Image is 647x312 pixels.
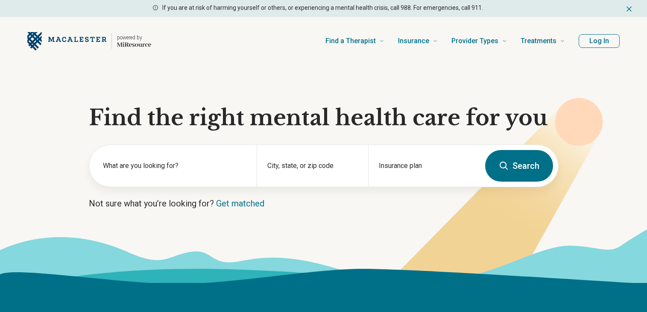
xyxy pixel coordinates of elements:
[89,105,559,131] h1: Find the right mental health care for you
[162,3,483,12] p: If you are at risk of harming yourself or others, or experiencing a mental health crisis, call 98...
[216,198,264,209] a: Get matched
[485,150,553,182] button: Search
[521,24,565,58] a: Treatments
[579,34,620,48] button: Log In
[117,34,151,41] p: powered by
[451,24,507,58] a: Provider Types
[103,161,246,171] label: What are you looking for?
[398,24,438,58] a: Insurance
[27,27,151,55] a: Home page
[89,197,559,209] p: Not sure what you’re looking for?
[625,3,633,14] button: Dismiss
[521,35,556,47] span: Treatments
[398,35,429,47] span: Insurance
[325,35,376,47] span: Find a Therapist
[325,24,384,58] a: Find a Therapist
[451,35,498,47] span: Provider Types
